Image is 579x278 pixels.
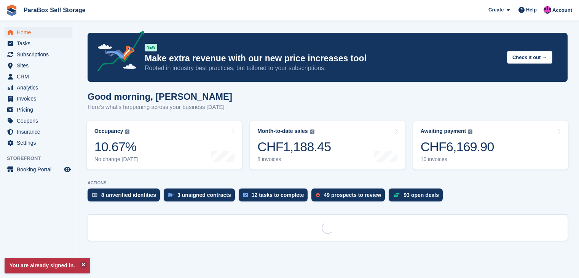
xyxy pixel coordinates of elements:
[311,189,389,205] a: 49 prospects to review
[316,193,320,197] img: prospect-51fa495bee0391a8d652442698ab0144808aea92771e9ea1ae160a38d050c398.svg
[177,192,231,198] div: 3 unsigned contracts
[63,165,72,174] a: Preview store
[488,6,504,14] span: Create
[94,128,123,134] div: Occupancy
[250,121,405,169] a: Month-to-date sales CHF1,188.45 8 invoices
[17,49,62,60] span: Subscriptions
[164,189,239,205] a: 3 unsigned contracts
[5,258,90,273] p: You are already signed in.
[17,115,62,126] span: Coupons
[421,128,466,134] div: Awaiting payment
[4,126,72,137] a: menu
[526,6,537,14] span: Help
[145,53,501,64] p: Make extra revenue with our new price increases tool
[507,51,552,64] button: Check it out →
[4,93,72,104] a: menu
[4,82,72,93] a: menu
[239,189,312,205] a: 12 tasks to complete
[91,31,144,74] img: price-adjustments-announcement-icon-8257ccfd72463d97f412b2fc003d46551f7dbcb40ab6d574587a9cd5c0d94...
[101,192,156,198] div: 8 unverified identities
[243,193,248,197] img: task-75834270c22a3079a89374b754ae025e5fb1db73e45f91037f5363f120a921f8.svg
[17,104,62,115] span: Pricing
[88,181,568,185] p: ACTIONS
[413,121,568,169] a: Awaiting payment CHF6,169.90 10 invoices
[17,137,62,148] span: Settings
[257,128,308,134] div: Month-to-date sales
[4,38,72,49] a: menu
[168,193,174,197] img: contract_signature_icon-13c848040528278c33f63329250d36e43548de30e8caae1d1a13099fd9432cc5.svg
[17,38,62,49] span: Tasks
[145,64,501,72] p: Rooted in industry best practices, but tailored to your subscriptions.
[4,164,72,175] a: menu
[6,5,18,16] img: stora-icon-8386f47178a22dfd0bd8f6a31ec36ba5ce8667c1dd55bd0f319d3a0aa187defe.svg
[17,164,62,175] span: Booking Portal
[4,137,72,148] a: menu
[421,156,494,163] div: 10 invoices
[17,71,62,82] span: CRM
[17,93,62,104] span: Invoices
[145,44,157,51] div: NEW
[17,27,62,38] span: Home
[17,126,62,137] span: Insurance
[404,192,439,198] div: 93 open deals
[94,139,139,155] div: 10.67%
[125,129,129,134] img: icon-info-grey-7440780725fd019a000dd9b08b2336e03edf1995a4989e88bcd33f0948082b44.svg
[88,189,164,205] a: 8 unverified identities
[393,192,400,198] img: deal-1b604bf984904fb50ccaf53a9ad4b4a5d6e5aea283cecdc64d6e3604feb123c2.svg
[4,27,72,38] a: menu
[17,82,62,93] span: Analytics
[552,6,572,14] span: Account
[4,49,72,60] a: menu
[7,155,76,162] span: Storefront
[4,60,72,71] a: menu
[17,60,62,71] span: Sites
[252,192,304,198] div: 12 tasks to complete
[421,139,494,155] div: CHF6,169.90
[92,193,97,197] img: verify_identity-adf6edd0f0f0b5bbfe63781bf79b02c33cf7c696d77639b501bdc392416b5a36.svg
[87,121,242,169] a: Occupancy 10.67% No change [DATE]
[94,156,139,163] div: No change [DATE]
[21,4,89,16] a: ParaBox Self Storage
[88,103,232,112] p: Here's what's happening across your business [DATE]
[257,156,331,163] div: 8 invoices
[468,129,472,134] img: icon-info-grey-7440780725fd019a000dd9b08b2336e03edf1995a4989e88bcd33f0948082b44.svg
[324,192,381,198] div: 49 prospects to review
[389,189,447,205] a: 93 open deals
[544,6,551,14] img: Paul Wolfson
[4,71,72,82] a: menu
[88,91,232,102] h1: Good morning, [PERSON_NAME]
[257,139,331,155] div: CHF1,188.45
[4,115,72,126] a: menu
[310,129,314,134] img: icon-info-grey-7440780725fd019a000dd9b08b2336e03edf1995a4989e88bcd33f0948082b44.svg
[4,104,72,115] a: menu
